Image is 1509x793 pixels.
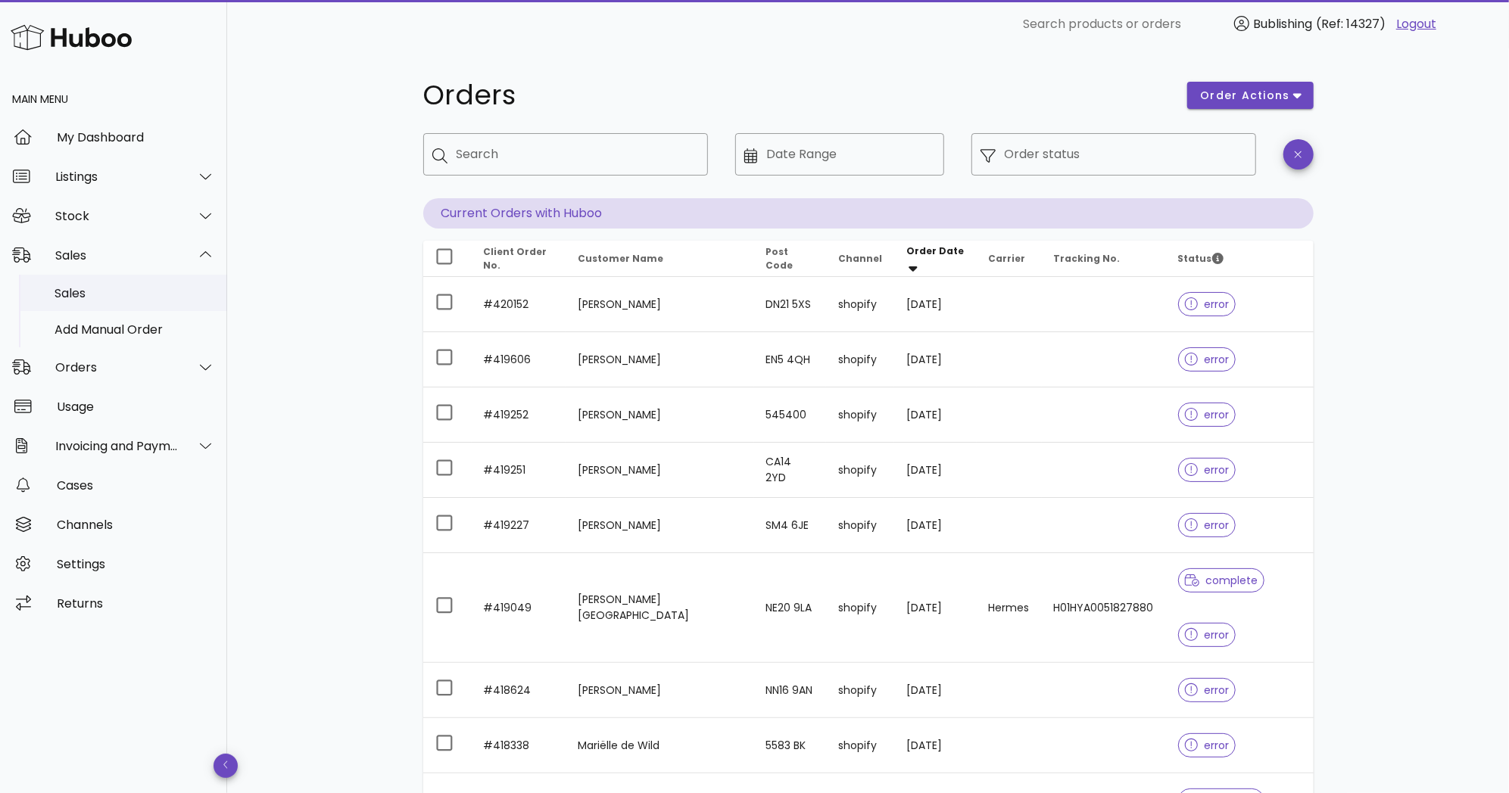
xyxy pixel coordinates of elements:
[977,553,1042,663] td: Hermes
[1178,252,1224,265] span: Status
[11,21,132,54] img: Huboo Logo
[826,663,894,718] td: shopify
[1185,354,1230,365] span: error
[423,82,1170,109] h1: Orders
[566,443,753,498] td: [PERSON_NAME]
[566,387,753,443] td: [PERSON_NAME]
[55,209,179,223] div: Stock
[566,498,753,553] td: [PERSON_NAME]
[57,518,215,532] div: Channels
[894,498,977,553] td: [DATE]
[1042,553,1166,663] td: H01HYA0051827880
[894,718,977,773] td: [DATE]
[754,663,826,718] td: NN16 9AN
[1054,252,1121,265] span: Tracking No.
[1185,465,1230,475] span: error
[826,443,894,498] td: shopify
[55,439,179,453] div: Invoicing and Payments
[55,248,179,263] div: Sales
[1185,685,1230,695] span: error
[754,332,826,387] td: EN5 4QH
[906,244,964,257] span: Order Date
[472,663,566,718] td: #418624
[1253,15,1312,33] span: Bublishing
[894,387,977,443] td: [DATE]
[894,663,977,718] td: [DATE]
[57,557,215,571] div: Settings
[484,245,547,272] span: Client Order No.
[55,286,215,300] div: Sales
[57,400,215,414] div: Usage
[472,332,566,387] td: #419606
[55,322,215,337] div: Add Manual Order
[826,718,894,773] td: shopify
[1185,575,1258,586] span: complete
[1316,15,1386,33] span: (Ref: 14327)
[894,277,977,332] td: [DATE]
[566,241,753,277] th: Customer Name
[826,277,894,332] td: shopify
[1185,520,1230,530] span: error
[826,498,894,553] td: shopify
[1185,740,1230,751] span: error
[472,241,566,277] th: Client Order No.
[989,252,1026,265] span: Carrier
[1166,241,1314,277] th: Status
[754,553,826,663] td: NE20 9LA
[423,198,1314,229] p: Current Orders with Huboo
[894,241,977,277] th: Order Date: Sorted descending. Activate to remove sorting.
[826,553,894,663] td: shopify
[977,241,1042,277] th: Carrier
[826,241,894,277] th: Channel
[1185,630,1230,640] span: error
[766,245,793,272] span: Post Code
[578,252,663,265] span: Customer Name
[472,498,566,553] td: #419227
[754,241,826,277] th: Post Code
[57,130,215,145] div: My Dashboard
[894,553,977,663] td: [DATE]
[566,277,753,332] td: [PERSON_NAME]
[472,387,566,443] td: #419252
[1396,15,1436,33] a: Logout
[472,553,566,663] td: #419049
[57,596,215,611] div: Returns
[1185,299,1230,309] span: error
[566,332,753,387] td: [PERSON_NAME]
[472,277,566,332] td: #420152
[55,360,179,375] div: Orders
[894,443,977,498] td: [DATE]
[754,277,826,332] td: DN21 5XS
[1187,82,1313,109] button: order actions
[1042,241,1166,277] th: Tracking No.
[826,332,894,387] td: shopify
[566,663,753,718] td: [PERSON_NAME]
[838,252,882,265] span: Channel
[566,718,753,773] td: Mariëlle de Wild
[1199,88,1290,104] span: order actions
[57,478,215,493] div: Cases
[894,332,977,387] td: [DATE]
[754,498,826,553] td: SM4 6JE
[472,443,566,498] td: #419251
[55,169,179,184] div: Listings
[826,387,894,443] td: shopify
[754,718,826,773] td: 5583 BK
[754,443,826,498] td: CA14 2YD
[566,553,753,663] td: [PERSON_NAME][GEOGRAPHIC_DATA]
[754,387,826,443] td: 545400
[472,718,566,773] td: #418338
[1185,409,1230,420] span: error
